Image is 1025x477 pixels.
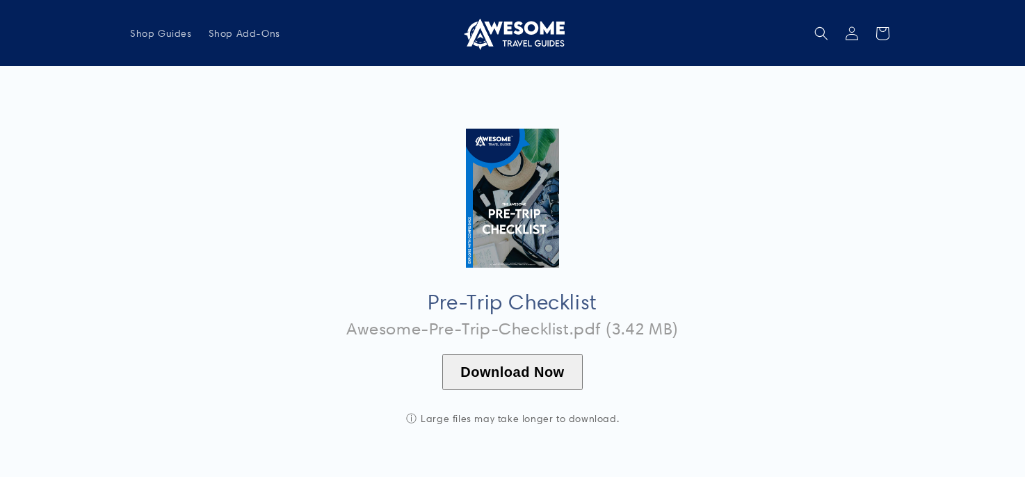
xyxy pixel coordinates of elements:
[130,27,192,40] span: Shop Guides
[442,354,582,390] button: Download Now
[209,27,280,40] span: Shop Add-Ons
[200,19,289,48] a: Shop Add-Ons
[460,17,565,50] img: Awesome Travel Guides
[373,412,652,425] div: Large files may take longer to download.
[455,11,570,55] a: Awesome Travel Guides
[466,129,558,268] img: Awesome-Pre-Trip-Checklist-Cover-Large.webp
[406,412,417,425] span: ⓘ
[806,18,837,49] summary: Search
[122,19,200,48] a: Shop Guides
